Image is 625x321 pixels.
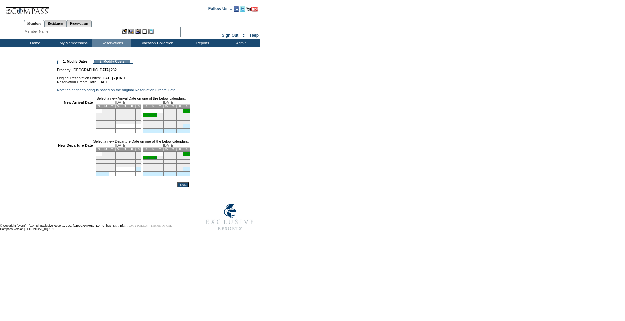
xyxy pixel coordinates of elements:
td: 17 [116,117,122,121]
td: Reservations [92,39,131,47]
td: 7 [96,156,102,160]
td: 16 [109,117,116,121]
td: 18 [122,117,129,121]
td: W [163,148,170,151]
td: 1 [102,109,109,113]
td: 1 [102,152,109,156]
td: 1. Modify Dates [57,60,93,64]
td: S [96,148,102,151]
td: 20 [135,117,142,121]
td: W [116,148,122,151]
td: 12 [129,113,135,117]
img: Compass Home [6,2,49,15]
img: Subscribe to our YouTube Channel [246,7,258,12]
td: 16 [109,160,116,164]
td: 2 [109,152,116,156]
td: 18 [183,160,190,164]
td: 3 [177,109,183,113]
td: 14 [157,117,163,121]
td: 15 [102,160,109,164]
td: 29 [163,167,170,172]
a: Residences [44,20,67,27]
a: Members [24,20,45,27]
td: 20 [150,164,157,167]
td: M [150,105,157,108]
td: Home [15,39,54,47]
td: 26 [129,121,135,124]
td: 19 [143,121,150,124]
td: 31 [177,124,183,129]
td: 5 [129,109,135,113]
td: 17 [177,117,183,121]
td: 21 [96,164,102,167]
td: 21 [96,121,102,124]
a: Subscribe to our YouTube Channel [246,8,258,12]
td: 13 [135,156,142,160]
td: New Departure Date [58,143,93,178]
a: Reservations [67,20,92,27]
td: 4 [122,109,129,113]
img: Impersonate [135,29,141,34]
td: 29 [102,124,109,129]
td: 8 [163,113,170,117]
td: 9 [170,156,177,160]
td: 1 [163,152,170,156]
td: Vacation Collection [131,39,183,47]
td: 8 [102,113,109,117]
td: 22 [102,121,109,124]
td: M [102,105,109,108]
td: Select a new Arrival Date on one of the below calendars. [93,96,189,100]
img: Become our fan on Facebook [234,6,239,12]
td: 28 [157,124,163,129]
td: Admin [221,39,260,47]
a: 6 [154,156,156,159]
td: 9 [109,156,116,160]
td: 22 [102,164,109,167]
img: Follow us on Twitter [240,6,245,12]
td: 23 [109,121,116,124]
a: Sign Out [222,33,238,38]
td: 3 [177,152,183,156]
td: S [135,105,142,108]
td: 19 [143,164,150,167]
td: 11 [122,113,129,117]
td: 2 [170,152,177,156]
td: 29 [163,124,170,129]
td: 21 [157,121,163,124]
td: 20 [135,160,142,164]
td: Select a new Departure Date on one of the below calendars. [93,139,189,143]
td: 21 [157,164,163,167]
td: Original Reservation Dates: [DATE] - [DATE] [57,72,189,80]
td: M [150,148,157,151]
td: F [177,105,183,108]
td: 18 [183,117,190,121]
td: F [129,148,135,151]
td: 1 [163,109,170,113]
td: 8 [163,156,170,160]
td: 31 [177,167,183,172]
td: T [109,148,116,151]
td: 23 [109,164,116,167]
td: 26 [143,124,150,129]
a: 5 [148,156,150,159]
td: S [96,105,102,108]
td: 7 [96,113,102,117]
td: 3 [116,109,122,113]
td: T [122,148,129,151]
td: F [177,148,183,151]
td: S [183,105,190,108]
td: 8 [102,156,109,160]
td: 7 [157,156,163,160]
td: 9 [109,113,116,117]
td: 16 [170,117,177,121]
td: 6 [135,109,142,113]
a: Become our fan on Facebook [234,8,239,12]
td: 24 [116,121,122,124]
a: 5 [148,113,150,117]
td: F [129,105,135,108]
td: 7 [157,113,163,117]
td: 12 [143,117,150,121]
span: [DATE] [115,143,127,147]
td: 12 [143,160,150,164]
td: 27 [135,121,142,124]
